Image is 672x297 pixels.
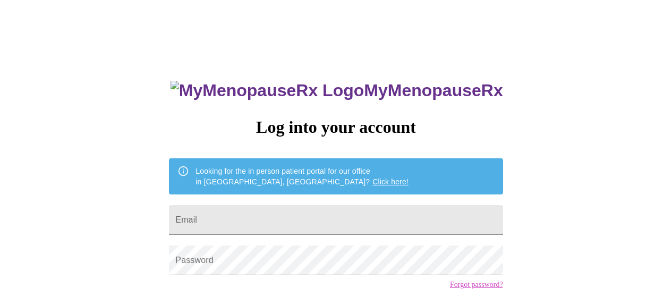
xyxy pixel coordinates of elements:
[450,281,503,289] a: Forgot password?
[171,81,364,100] img: MyMenopauseRx Logo
[372,177,409,186] a: Click here!
[195,162,409,191] div: Looking for the in person patient portal for our office in [GEOGRAPHIC_DATA], [GEOGRAPHIC_DATA]?
[169,117,503,137] h3: Log into your account
[171,81,503,100] h3: MyMenopauseRx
